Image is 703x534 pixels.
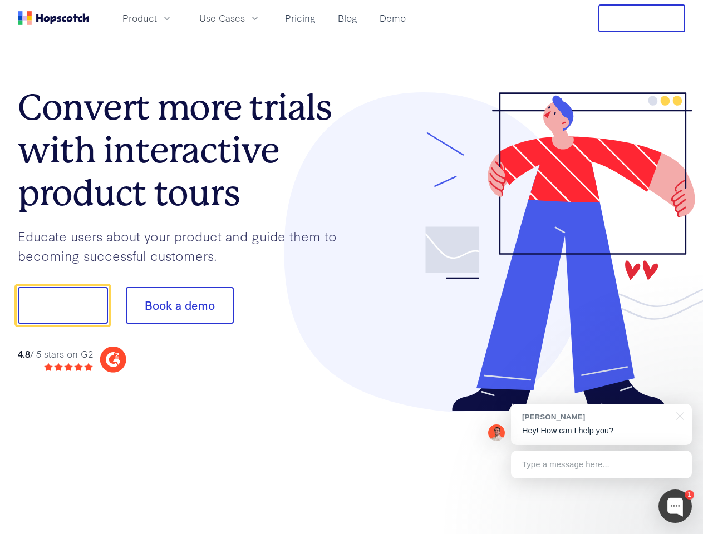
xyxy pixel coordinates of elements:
a: Blog [333,9,362,27]
img: Mark Spera [488,424,505,441]
button: Book a demo [126,287,234,324]
div: [PERSON_NAME] [522,412,670,422]
div: / 5 stars on G2 [18,347,93,361]
div: 1 [685,490,694,500]
a: Demo [375,9,410,27]
button: Product [116,9,179,27]
a: Home [18,11,89,25]
strong: 4.8 [18,347,30,360]
span: Use Cases [199,11,245,25]
h1: Convert more trials with interactive product tours [18,86,352,214]
a: Pricing [281,9,320,27]
button: Show me! [18,287,108,324]
span: Product [122,11,157,25]
div: Type a message here... [511,451,692,478]
p: Hey! How can I help you? [522,425,681,437]
button: Free Trial [598,4,685,32]
button: Use Cases [193,9,267,27]
p: Educate users about your product and guide them to becoming successful customers. [18,226,352,265]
